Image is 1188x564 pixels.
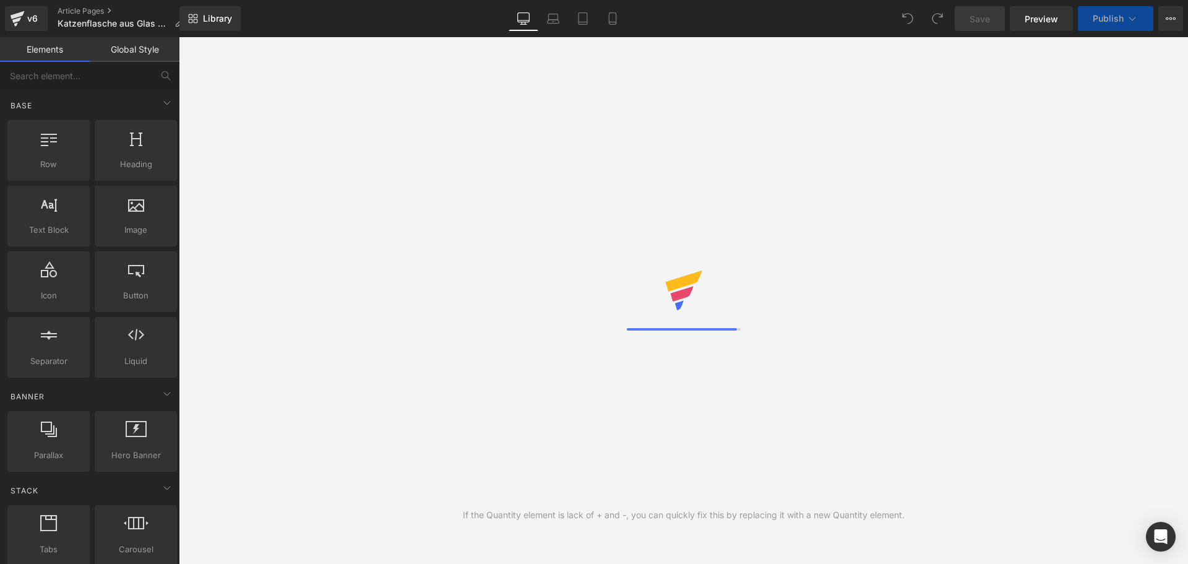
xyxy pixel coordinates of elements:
span: Icon [11,289,86,302]
span: Save [970,12,990,25]
div: If the Quantity element is lack of + and -, you can quickly fix this by replacing it with a new Q... [463,508,905,522]
span: Heading [98,158,173,171]
a: Tablet [568,6,598,31]
span: Base [9,100,33,111]
span: Hero Banner [98,449,173,462]
a: Desktop [509,6,538,31]
span: Publish [1093,14,1124,24]
span: Library [203,13,232,24]
span: Parallax [11,449,86,462]
span: Preview [1025,12,1058,25]
span: Liquid [98,355,173,368]
a: Laptop [538,6,568,31]
span: Katzenflasche aus Glas Adv [58,19,170,28]
span: Image [98,223,173,236]
span: Banner [9,391,46,402]
span: Text Block [11,223,86,236]
a: v6 [5,6,48,31]
a: Global Style [90,37,179,62]
button: Undo [895,6,920,31]
span: Tabs [11,543,86,556]
div: Open Intercom Messenger [1146,522,1176,552]
span: Carousel [98,543,173,556]
div: v6 [25,11,40,27]
span: Separator [11,355,86,368]
button: Publish [1078,6,1153,31]
button: Redo [925,6,950,31]
a: Preview [1010,6,1073,31]
a: Article Pages [58,6,193,16]
a: New Library [179,6,241,31]
span: Button [98,289,173,302]
span: Stack [9,485,40,497]
button: More [1158,6,1183,31]
a: Mobile [598,6,627,31]
span: Row [11,158,86,171]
